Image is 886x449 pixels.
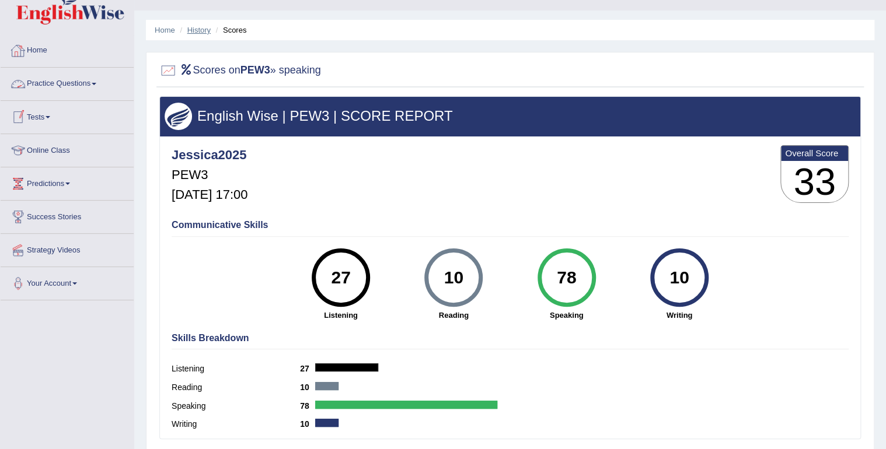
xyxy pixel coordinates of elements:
[629,310,730,321] strong: Writing
[155,26,175,34] a: Home
[300,383,315,392] b: 10
[187,26,211,34] a: History
[159,62,321,79] h2: Scores on » speaking
[1,267,134,296] a: Your Account
[165,108,856,124] h3: English Wise | PEW3 | SCORE REPORT
[172,363,300,375] label: Listening
[781,161,848,203] h3: 33
[165,103,192,130] img: wings.png
[172,381,300,394] label: Reading
[172,418,300,430] label: Writing
[172,333,849,343] h4: Skills Breakdown
[403,310,504,321] strong: Reading
[300,401,315,411] b: 78
[1,101,134,130] a: Tests
[1,201,134,230] a: Success Stories
[1,68,134,97] a: Practice Questions
[213,24,247,36] li: Scores
[785,148,844,158] b: Overall Score
[300,364,315,373] b: 27
[1,167,134,197] a: Predictions
[240,64,270,76] b: PEW3
[172,188,247,202] h5: [DATE] 17:00
[172,400,300,412] label: Speaking
[1,134,134,163] a: Online Class
[319,253,362,302] div: 27
[658,253,700,302] div: 10
[1,34,134,64] a: Home
[432,253,475,302] div: 10
[172,148,247,162] h4: Jessica2025
[516,310,617,321] strong: Speaking
[300,419,315,429] b: 10
[545,253,588,302] div: 78
[172,220,849,230] h4: Communicative Skills
[1,234,134,263] a: Strategy Videos
[290,310,391,321] strong: Listening
[172,168,247,182] h5: PEW3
